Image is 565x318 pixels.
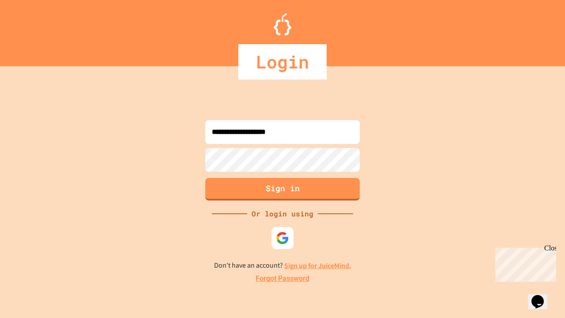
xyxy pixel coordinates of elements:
iframe: chat widget [528,283,556,309]
iframe: chat widget [492,244,556,282]
button: Sign in [205,178,360,201]
a: Forgot Password [256,273,309,284]
div: Login [238,44,327,79]
div: Chat with us now!Close [4,4,61,56]
div: Or login using [247,208,318,219]
img: Logo.svg [274,13,291,35]
p: Don't have an account? [214,260,351,271]
img: google-icon.svg [276,231,289,245]
a: Sign up for JuiceMind. [284,261,351,270]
